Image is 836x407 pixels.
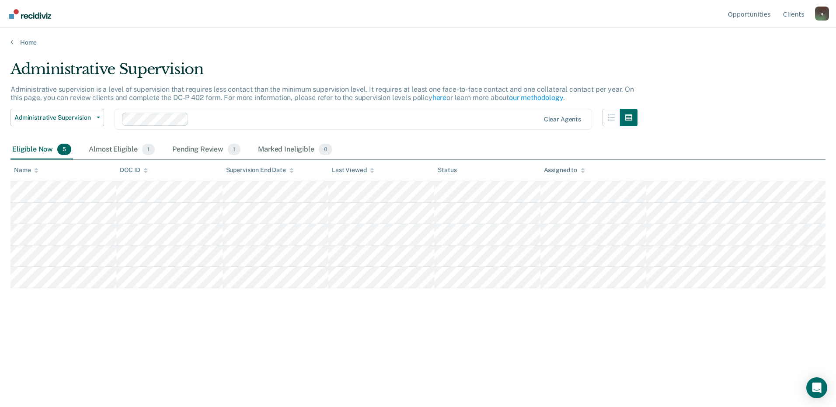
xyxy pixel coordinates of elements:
[544,166,585,174] div: Assigned to
[815,7,829,21] button: Profile dropdown button
[57,144,71,155] span: 5
[14,166,38,174] div: Name
[432,93,446,102] a: here
[10,140,73,159] div: Eligible Now5
[9,9,51,19] img: Recidiviz
[815,7,829,21] div: a
[509,93,563,102] a: our methodology
[332,166,374,174] div: Last Viewed
[226,166,294,174] div: Supervision End Date
[10,85,634,102] p: Administrative supervision is a level of supervision that requires less contact than the minimum ...
[438,166,456,174] div: Status
[806,377,827,398] div: Open Intercom Messenger
[544,116,581,123] div: Clear agents
[14,114,93,121] span: Administrative Supervision
[228,144,240,155] span: 1
[120,166,148,174] div: DOC ID
[87,140,157,159] div: Almost Eligible1
[10,38,826,46] a: Home
[142,144,155,155] span: 1
[10,109,104,126] button: Administrative Supervision
[319,144,332,155] span: 0
[171,140,242,159] div: Pending Review1
[10,60,637,85] div: Administrative Supervision
[256,140,334,159] div: Marked Ineligible0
